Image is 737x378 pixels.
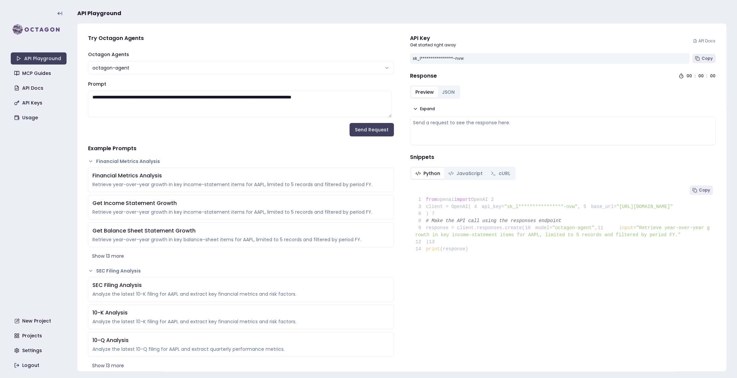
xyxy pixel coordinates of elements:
span: 9 [415,224,426,232]
p: Get started right away [410,42,456,48]
span: 10 [525,224,535,232]
button: Preview [411,87,438,97]
a: API Keys [11,97,67,109]
span: Copy [699,187,710,193]
div: API Key [410,34,456,42]
span: , [595,225,597,230]
span: , [578,204,580,209]
div: Analyze the latest 10-K filing for AAPL and extract key financial metrics and risk factors. [92,291,390,297]
span: = [633,225,636,230]
span: 5 [580,203,591,210]
div: Get Balance Sheet Statement Growth [92,227,390,235]
button: Copy [690,185,713,195]
span: ) [415,211,429,216]
span: (response) [440,246,468,252]
span: 4 [471,203,482,210]
span: 13 [428,239,439,246]
div: Send a request to see the response here. [413,119,713,126]
h4: Snippets [410,153,716,161]
h4: Response [410,72,437,80]
a: Settings [11,344,67,356]
div: Retrieve year-over-year growth in key balance-sheet items for AAPL, limited to 5 records and filt... [92,236,390,243]
span: OpenAI [471,197,488,202]
div: SEC Filing Analysis [92,281,390,289]
a: API Playground [11,52,67,65]
button: Send Request [350,123,394,136]
div: 10-Q Analysis [92,336,390,344]
h4: Try Octagon Agents [88,34,394,42]
div: Analyze the latest 10-K filing for AAPL and extract key financial metrics and risk factors. [92,318,390,325]
h4: Example Prompts [88,144,394,153]
span: Copy [702,56,713,61]
span: 14 [415,246,426,253]
span: 1 [415,196,426,203]
a: Usage [11,112,67,124]
span: 3 [415,203,426,210]
div: : [706,73,707,79]
span: api_key= [482,204,504,209]
span: model= [535,225,552,230]
div: Retrieve year-over-year growth in key income-statement items for AAPL, limited to 5 records and f... [92,209,390,215]
div: : [695,73,696,79]
button: Show 13 more [88,250,394,262]
span: "octagon-agent" [552,225,595,230]
span: from [426,197,437,202]
div: 00 [687,73,692,79]
span: cURL [499,170,510,177]
button: Financial Metrics Analysis [88,158,394,165]
div: Financial Metrics Analysis [92,172,390,180]
span: # Make the API call using the responses endpoint [426,218,561,223]
span: 2 [488,196,499,203]
button: JSON [438,87,459,97]
span: import [454,197,471,202]
a: API Docs [693,38,715,44]
span: 8 [415,217,426,224]
span: base_url= [591,204,616,209]
span: Expand [420,106,435,112]
span: 7 [428,210,439,217]
span: openai [437,197,454,202]
div: Get Income Statement Growth [92,199,390,207]
label: Prompt [88,81,106,87]
span: 12 [415,239,426,246]
span: API Playground [77,9,121,17]
a: Logout [11,359,67,371]
div: 00 [698,73,704,79]
button: Show 13 more [88,360,394,372]
span: Python [423,170,440,177]
a: Projects [11,330,67,342]
span: 6 [415,210,426,217]
img: logo-rect-yK7x_WSZ.svg [11,23,67,36]
label: Octagon Agents [88,51,129,58]
span: "[URL][DOMAIN_NAME]" [616,204,673,209]
a: API Docs [11,82,67,94]
div: 00 [710,73,715,79]
button: Copy [692,54,715,63]
a: New Project [11,315,67,327]
div: Retrieve year-over-year growth in key income-statement items for AAPL, limited to 5 records and f... [92,181,390,188]
div: 10-K Analysis [92,309,390,317]
div: Analyze the latest 10-Q filing for AAPL and extract quarterly performance metrics. [92,346,390,352]
button: SEC Filing Analysis [88,267,394,274]
span: ) [415,239,429,245]
span: response = client.responses.create( [415,225,525,230]
a: MCP Guides [11,67,67,79]
span: print [426,246,440,252]
span: input [619,225,633,230]
span: client = OpenAI( [415,204,471,209]
span: JavaScript [456,170,483,177]
span: 11 [597,224,608,232]
button: Expand [410,104,438,114]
